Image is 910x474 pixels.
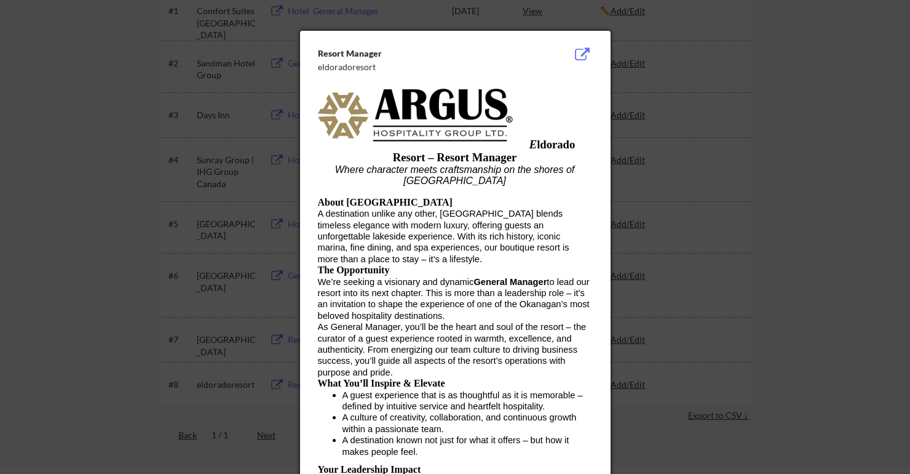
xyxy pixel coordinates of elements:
span: Where character meets craftsmanship on the shores of [GEOGRAPHIC_DATA] [335,164,575,186]
b: General Manager [473,277,547,287]
span: We’re seeking a visionary and dynamic to lead our resort into its next chapter. This is more than... [318,277,590,321]
span: About [GEOGRAPHIC_DATA] [318,197,453,207]
span: As General Manager, you’ll be the heart and soul of the resort – the curator of a guest experienc... [318,322,587,377]
span: A guest experience that is as thoughtful as it is memorable – defined by intuitive service and he... [342,390,583,411]
span: The Opportunity [318,265,390,275]
span: . [480,254,482,264]
span: E [529,138,537,151]
div: Resort Manager [318,47,531,60]
span: A culture of creativity, collaboration, and continuous growth within a passionate team. [342,412,577,433]
div: eldoradoresort [318,61,531,73]
span: A destination unlike any other, [GEOGRAPHIC_DATA] blends timeless elegance with modern luxury, of... [318,209,569,264]
span: A destination known not just for what it offers – but how it makes people feel. [342,435,569,456]
span: What You’ll Inspire & Elevate [318,378,445,388]
span: ldorado Resort – Resort Manager [393,138,576,164]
